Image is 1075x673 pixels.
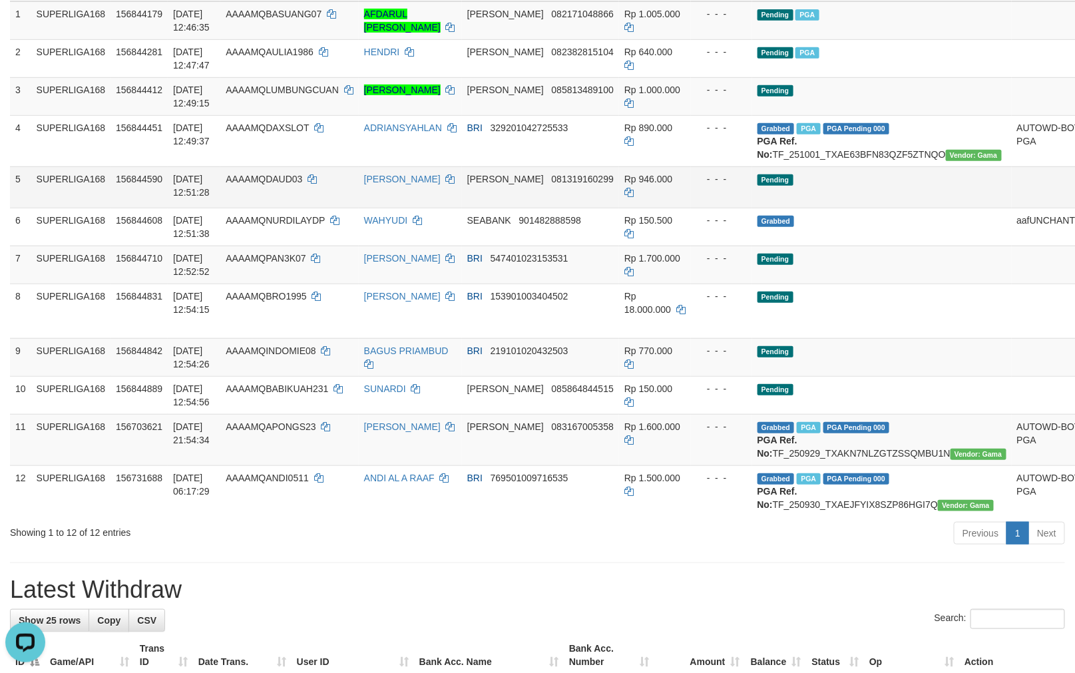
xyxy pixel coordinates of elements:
[173,47,210,71] span: [DATE] 12:47:47
[696,290,747,303] div: - - -
[31,115,111,166] td: SUPERLIGA168
[226,253,306,264] span: AAAAMQPAN3K07
[757,123,795,134] span: Grabbed
[467,473,483,483] span: BRI
[226,122,309,133] span: AAAAMQDAXSLOT
[1028,522,1065,545] a: Next
[467,421,544,432] span: [PERSON_NAME]
[552,174,614,184] span: Copy 081319160299 to clipboard
[173,85,210,109] span: [DATE] 12:49:15
[970,609,1065,629] input: Search:
[951,449,1006,460] span: Vendor URL: https://trx31.1velocity.biz
[757,174,793,186] span: Pending
[552,9,614,19] span: Copy 082171048866 to clipboard
[696,420,747,433] div: - - -
[116,383,162,394] span: 156844889
[696,252,747,265] div: - - -
[823,473,890,485] span: PGA Pending
[364,9,441,33] a: AFDARUL [PERSON_NAME]
[173,9,210,33] span: [DATE] 12:46:35
[757,384,793,395] span: Pending
[226,85,339,95] span: AAAAMQLUMBUNGCUAN
[757,346,793,357] span: Pending
[938,500,994,511] span: Vendor URL: https://trx31.1velocity.biz
[491,253,568,264] span: Copy 547401023153531 to clipboard
[226,174,302,184] span: AAAAMQDAUD03
[97,615,120,626] span: Copy
[226,215,325,226] span: AAAAMQNURDILAYDP
[31,77,111,115] td: SUPERLIGA168
[10,77,31,115] td: 3
[226,473,309,483] span: AAAAMQANDI0511
[954,522,1007,545] a: Previous
[757,435,797,459] b: PGA Ref. No:
[10,246,31,284] td: 7
[10,465,31,517] td: 12
[467,383,544,394] span: [PERSON_NAME]
[137,615,156,626] span: CSV
[173,421,210,445] span: [DATE] 21:54:34
[757,216,795,227] span: Grabbed
[467,85,544,95] span: [PERSON_NAME]
[624,253,680,264] span: Rp 1.700.000
[226,383,328,394] span: AAAAMQBABIKUAH231
[552,47,614,57] span: Copy 082382815104 to clipboard
[31,208,111,246] td: SUPERLIGA168
[31,338,111,376] td: SUPERLIGA168
[823,123,890,134] span: PGA Pending
[5,5,45,45] button: Open LiveChat chat widget
[173,291,210,315] span: [DATE] 12:54:15
[173,215,210,239] span: [DATE] 12:51:38
[10,414,31,465] td: 11
[116,253,162,264] span: 156844710
[696,382,747,395] div: - - -
[467,174,544,184] span: [PERSON_NAME]
[364,421,441,432] a: [PERSON_NAME]
[364,253,441,264] a: [PERSON_NAME]
[89,609,129,632] a: Copy
[173,345,210,369] span: [DATE] 12:54:26
[467,253,483,264] span: BRI
[10,115,31,166] td: 4
[757,9,793,21] span: Pending
[467,291,483,302] span: BRI
[624,9,680,19] span: Rp 1.005.000
[491,122,568,133] span: Copy 329201042725533 to clipboard
[116,473,162,483] span: 156731688
[757,473,795,485] span: Grabbed
[10,1,31,40] td: 1
[946,150,1002,161] span: Vendor URL: https://trx31.1velocity.biz
[116,291,162,302] span: 156844831
[467,9,544,19] span: [PERSON_NAME]
[797,123,820,134] span: Marked by aafsengchandara
[31,246,111,284] td: SUPERLIGA168
[10,166,31,208] td: 5
[696,172,747,186] div: - - -
[128,609,165,632] a: CSV
[364,345,449,356] a: BAGUS PRIAMBUD
[10,521,438,539] div: Showing 1 to 12 of 12 entries
[823,422,890,433] span: PGA Pending
[116,345,162,356] span: 156844842
[1006,522,1029,545] a: 1
[31,414,111,465] td: SUPERLIGA168
[696,7,747,21] div: - - -
[10,338,31,376] td: 9
[364,383,406,394] a: SUNARDI
[226,47,314,57] span: AAAAMQAULIA1986
[491,473,568,483] span: Copy 769501009716535 to clipboard
[752,414,1012,465] td: TF_250929_TXAKN7NLZGTZSSQMBU1N
[364,215,408,226] a: WAHYUDI
[491,345,568,356] span: Copy 219101020432503 to clipboard
[696,214,747,227] div: - - -
[364,122,442,133] a: ADRIANSYAHLAN
[116,174,162,184] span: 156844590
[173,473,210,497] span: [DATE] 06:17:29
[173,253,210,277] span: [DATE] 12:52:52
[31,284,111,338] td: SUPERLIGA168
[116,85,162,95] span: 156844412
[519,215,581,226] span: Copy 901482888598 to clipboard
[624,345,672,356] span: Rp 770.000
[31,166,111,208] td: SUPERLIGA168
[31,1,111,40] td: SUPERLIGA168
